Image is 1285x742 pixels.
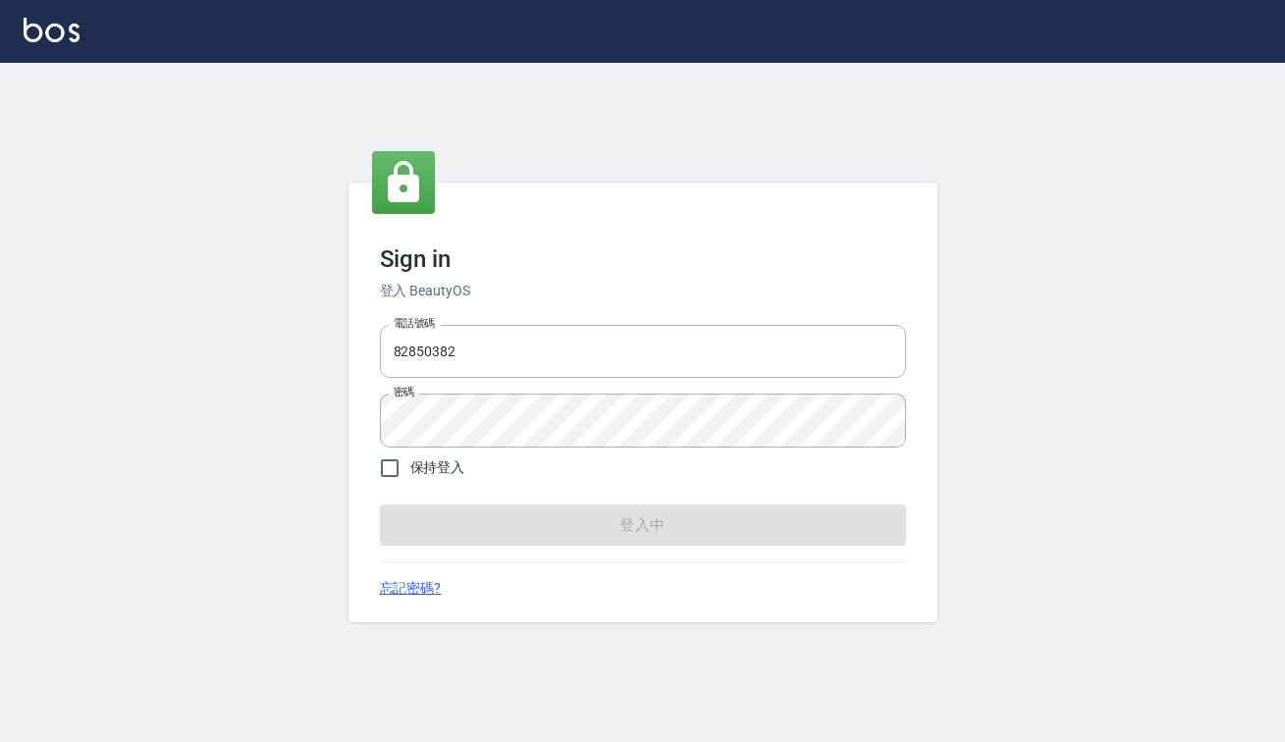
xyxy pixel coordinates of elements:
label: 密碼 [394,385,414,399]
img: Logo [24,18,80,42]
a: 忘記密碼? [380,578,442,599]
span: 保持登入 [410,457,465,478]
h6: 登入 BeautyOS [380,281,906,301]
label: 電話號碼 [394,316,435,331]
h3: Sign in [380,245,906,273]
